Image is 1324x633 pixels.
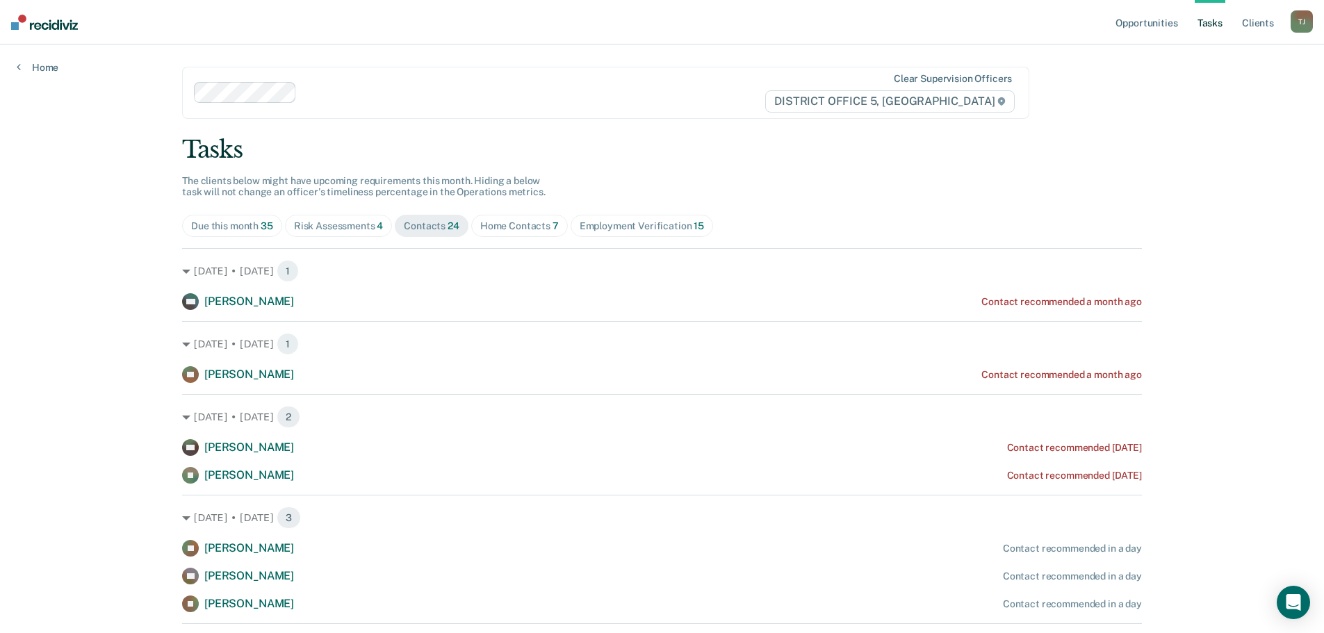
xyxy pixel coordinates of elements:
[182,260,1142,282] div: [DATE] • [DATE] 1
[448,220,459,231] span: 24
[1007,442,1142,454] div: Contact recommended [DATE]
[553,220,559,231] span: 7
[981,369,1142,381] div: Contact recommended a month ago
[894,73,1012,85] div: Clear supervision officers
[694,220,704,231] span: 15
[1277,586,1310,619] div: Open Intercom Messenger
[377,220,383,231] span: 4
[1003,598,1142,610] div: Contact recommended in a day
[182,507,1142,529] div: [DATE] • [DATE] 3
[1291,10,1313,33] div: T J
[294,220,384,232] div: Risk Assessments
[277,260,299,282] span: 1
[480,220,559,232] div: Home Contacts
[204,368,294,381] span: [PERSON_NAME]
[11,15,78,30] img: Recidiviz
[277,333,299,355] span: 1
[1003,543,1142,554] div: Contact recommended in a day
[204,541,294,554] span: [PERSON_NAME]
[204,441,294,454] span: [PERSON_NAME]
[277,406,300,428] span: 2
[182,135,1142,164] div: Tasks
[261,220,273,231] span: 35
[204,569,294,582] span: [PERSON_NAME]
[204,597,294,610] span: [PERSON_NAME]
[1007,470,1142,482] div: Contact recommended [DATE]
[404,220,459,232] div: Contacts
[191,220,273,232] div: Due this month
[182,333,1142,355] div: [DATE] • [DATE] 1
[182,406,1142,428] div: [DATE] • [DATE] 2
[17,61,58,74] a: Home
[182,175,546,198] span: The clients below might have upcoming requirements this month. Hiding a below task will not chang...
[277,507,301,529] span: 3
[204,295,294,308] span: [PERSON_NAME]
[1291,10,1313,33] button: TJ
[981,296,1142,308] div: Contact recommended a month ago
[1003,570,1142,582] div: Contact recommended in a day
[204,468,294,482] span: [PERSON_NAME]
[580,220,704,232] div: Employment Verification
[765,90,1015,113] span: DISTRICT OFFICE 5, [GEOGRAPHIC_DATA]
